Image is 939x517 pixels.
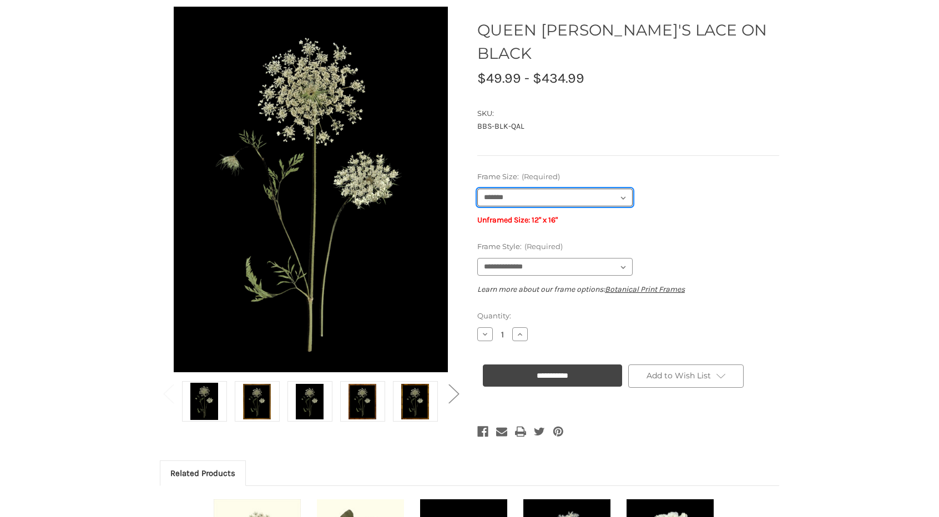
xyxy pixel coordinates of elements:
img: Unframed [172,7,450,372]
p: Learn more about our frame options: [477,283,779,295]
span: Add to Wish List [647,371,711,381]
img: Antique Gold Frame [243,383,271,420]
label: Quantity: [477,311,779,322]
img: Gold Bamboo Frame [401,383,429,420]
a: Print [515,424,526,439]
small: (Required) [522,172,560,181]
a: Add to Wish List [628,364,744,388]
h1: QUEEN [PERSON_NAME]'S LACE ON BLACK [477,18,779,65]
span: $49.99 - $434.99 [477,70,584,86]
a: Botanical Print Frames [605,285,685,294]
label: Frame Size: [477,171,779,183]
button: Go to slide 2 of 2 [157,376,179,410]
img: Black Frame [296,383,324,420]
small: (Required) [524,242,563,251]
img: Unframed [190,383,218,420]
a: Related Products [160,461,245,485]
label: Frame Style: [477,241,779,252]
dd: BBS-BLK-QAL [477,120,779,132]
img: Burlewood Frame [349,383,376,420]
p: Unframed Size: 12" x 16" [477,214,779,226]
button: Go to slide 2 of 2 [442,376,465,410]
dt: SKU: [477,108,776,119]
